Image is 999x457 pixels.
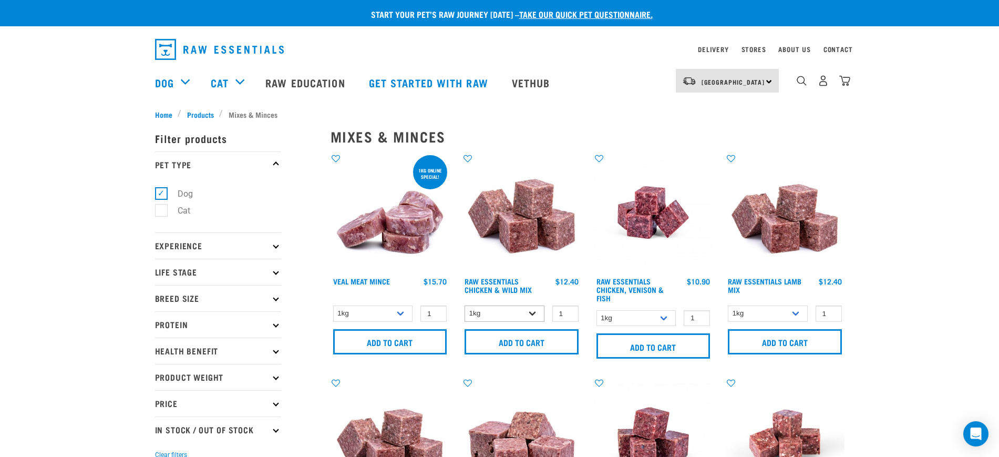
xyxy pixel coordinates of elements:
[687,277,710,286] div: $10.90
[552,306,579,322] input: 1
[155,39,284,60] img: Raw Essentials Logo
[728,329,842,354] input: Add to cart
[465,279,532,291] a: Raw Essentials Chicken & Wild Mix
[702,80,765,84] span: [GEOGRAPHIC_DATA]
[818,75,829,86] img: user.png
[424,277,447,286] div: $15.70
[333,329,447,354] input: Add to cart
[155,109,178,120] a: Home
[684,310,710,327] input: 1
[211,75,229,90] a: Cat
[413,163,447,185] div: 1kg online special!
[797,76,807,86] img: home-icon-1@2x.png
[155,338,281,364] p: Health Benefit
[358,62,501,104] a: Get started with Raw
[778,47,810,51] a: About Us
[725,153,844,272] img: ?1041 RE Lamb Mix 01
[819,277,842,286] div: $12.40
[420,306,447,322] input: 1
[331,128,844,145] h2: Mixes & Minces
[333,279,390,283] a: Veal Meat Mince
[594,153,713,272] img: Chicken Venison mix 1655
[555,277,579,286] div: $12.40
[155,75,174,90] a: Dog
[161,204,194,217] label: Cat
[596,279,664,300] a: Raw Essentials Chicken, Venison & Fish
[596,333,710,359] input: Add to cart
[155,364,281,390] p: Product Weight
[255,62,358,104] a: Raw Education
[682,76,696,86] img: van-moving.png
[155,109,172,120] span: Home
[155,109,844,120] nav: breadcrumbs
[155,259,281,285] p: Life Stage
[465,329,579,354] input: Add to cart
[187,109,214,120] span: Products
[816,306,842,322] input: 1
[741,47,766,51] a: Stores
[155,285,281,311] p: Breed Size
[331,153,450,272] img: 1160 Veal Meat Mince Medallions 01
[155,390,281,417] p: Price
[155,417,281,443] p: In Stock / Out Of Stock
[147,35,853,64] nav: dropdown navigation
[155,151,281,178] p: Pet Type
[155,311,281,338] p: Protein
[181,109,219,120] a: Products
[519,12,653,16] a: take our quick pet questionnaire.
[155,232,281,259] p: Experience
[462,153,581,272] img: Pile Of Cubed Chicken Wild Meat Mix
[161,187,197,200] label: Dog
[698,47,728,51] a: Delivery
[839,75,850,86] img: home-icon@2x.png
[155,125,281,151] p: Filter products
[963,421,988,446] div: Open Intercom Messenger
[501,62,563,104] a: Vethub
[823,47,853,51] a: Contact
[728,279,801,291] a: Raw Essentials Lamb Mix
